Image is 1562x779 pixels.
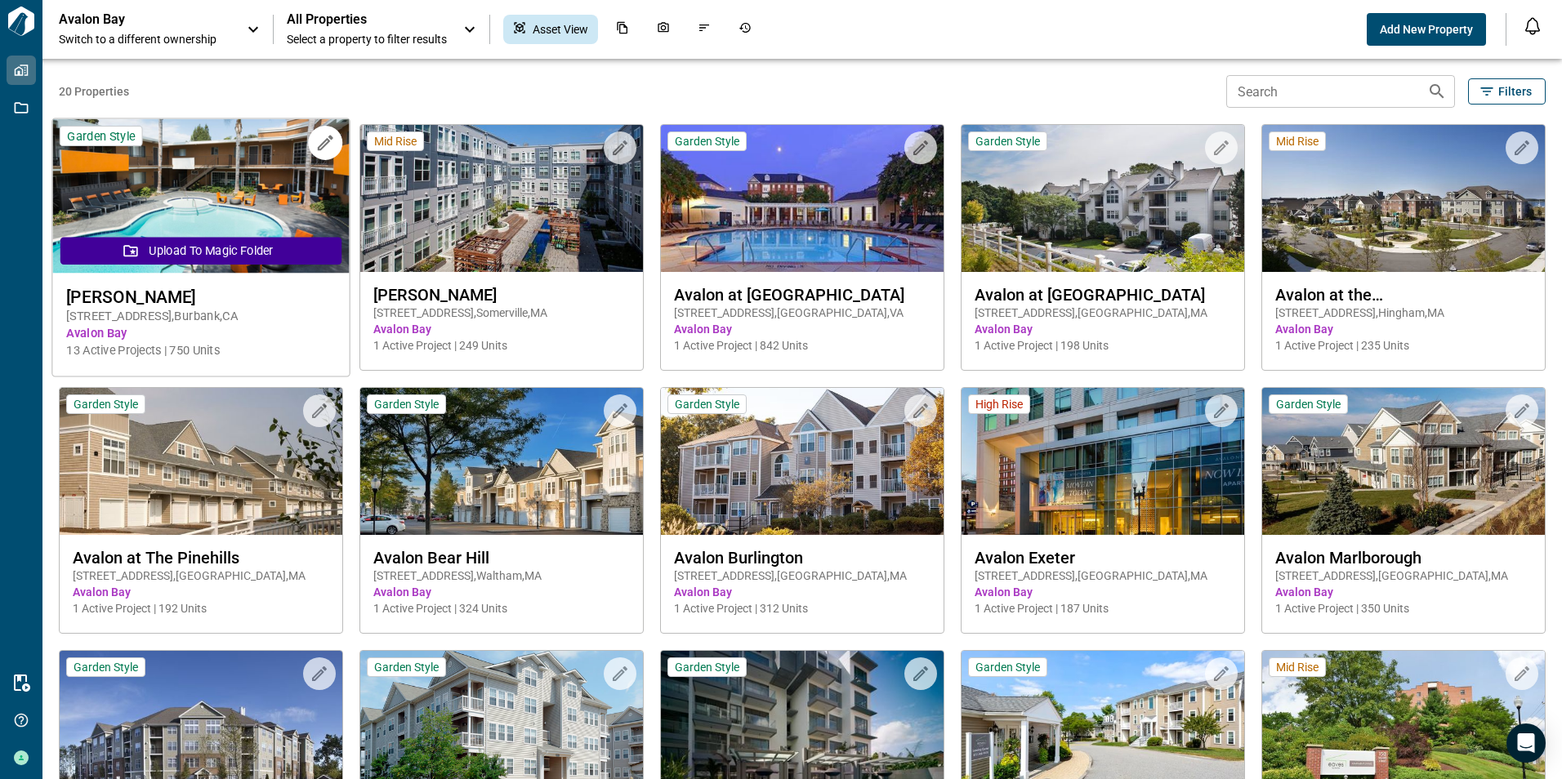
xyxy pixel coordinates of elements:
[975,548,1231,568] span: Avalon Exeter
[1276,397,1341,412] span: Garden Style
[975,321,1231,337] span: Avalon Bay
[975,305,1231,321] span: [STREET_ADDRESS] , [GEOGRAPHIC_DATA] , MA
[1275,600,1532,617] span: 1 Active Project | 350 Units
[533,21,588,38] span: Asset View
[729,15,761,44] div: Job History
[975,285,1231,305] span: Avalon at [GEOGRAPHIC_DATA]
[674,337,931,354] span: 1 Active Project | 842 Units
[73,568,329,584] span: [STREET_ADDRESS] , [GEOGRAPHIC_DATA] , MA
[374,134,417,149] span: Mid Rise
[73,548,329,568] span: Avalon at The Pinehills
[74,397,138,412] span: Garden Style
[373,568,630,584] span: [STREET_ADDRESS] , Waltham , MA
[975,134,1040,149] span: Garden Style
[606,15,639,44] div: Documents
[1276,660,1319,674] span: Mid Rise
[59,11,206,28] p: Avalon Bay
[674,584,931,600] span: Avalon Bay
[675,134,739,149] span: Garden Style
[674,285,931,305] span: Avalon at [GEOGRAPHIC_DATA]
[1367,13,1486,46] button: Add New Property
[503,15,598,44] div: Asset View
[675,397,739,412] span: Garden Style
[674,305,931,321] span: [STREET_ADDRESS] , [GEOGRAPHIC_DATA] , VA
[374,397,439,412] span: Garden Style
[688,15,721,44] div: Issues & Info
[66,325,336,342] span: Avalon Bay
[287,11,447,28] span: All Properties
[647,15,680,44] div: Photos
[1275,285,1532,305] span: Avalon at the [GEOGRAPHIC_DATA]
[962,388,1244,535] img: property-asset
[1275,305,1532,321] span: [STREET_ADDRESS] , Hingham , MA
[66,342,336,359] span: 13 Active Projects | 750 Units
[373,548,630,568] span: Avalon Bear Hill
[1275,321,1532,337] span: Avalon Bay
[975,600,1231,617] span: 1 Active Project | 187 Units
[1468,78,1546,105] button: Filters
[674,568,931,584] span: [STREET_ADDRESS] , [GEOGRAPHIC_DATA] , MA
[975,337,1231,354] span: 1 Active Project | 198 Units
[60,237,341,265] button: Upload to Magic Folder
[59,31,230,47] span: Switch to a different ownership
[373,285,630,305] span: [PERSON_NAME]
[1421,75,1453,108] button: Search properties
[360,388,643,535] img: property-asset
[1276,134,1319,149] span: Mid Rise
[975,397,1023,412] span: High Rise
[675,660,739,674] span: Garden Style
[1275,568,1532,584] span: [STREET_ADDRESS] , [GEOGRAPHIC_DATA] , MA
[373,600,630,617] span: 1 Active Project | 324 Units
[287,31,447,47] span: Select a property to filter results
[975,660,1040,674] span: Garden Style
[373,305,630,321] span: [STREET_ADDRESS] , Somerville , MA
[373,321,630,337] span: Avalon Bay
[1498,83,1532,100] span: Filters
[661,388,944,535] img: property-asset
[360,125,643,272] img: property-asset
[73,584,329,600] span: Avalon Bay
[67,128,135,144] span: Garden Style
[373,584,630,600] span: Avalon Bay
[373,337,630,354] span: 1 Active Project | 249 Units
[374,660,439,674] span: Garden Style
[73,600,329,617] span: 1 Active Project | 192 Units
[674,321,931,337] span: Avalon Bay
[1520,13,1546,39] button: Open notification feed
[674,548,931,568] span: Avalon Burlington
[674,600,931,617] span: 1 Active Project | 312 Units
[66,308,336,325] span: [STREET_ADDRESS] , Burbank , CA
[74,660,138,674] span: Garden Style
[1506,723,1546,763] div: Open Intercom Messenger
[1380,21,1473,38] span: Add New Property
[1275,548,1532,568] span: Avalon Marlborough
[1262,125,1545,272] img: property-asset
[962,125,1244,272] img: property-asset
[66,287,336,307] span: [PERSON_NAME]
[975,584,1231,600] span: Avalon Bay
[1275,337,1532,354] span: 1 Active Project | 235 Units
[1262,388,1545,535] img: property-asset
[52,119,349,274] img: property-asset
[1275,584,1532,600] span: Avalon Bay
[661,125,944,272] img: property-asset
[975,568,1231,584] span: [STREET_ADDRESS] , [GEOGRAPHIC_DATA] , MA
[59,83,1220,100] span: 20 Properties
[60,388,342,535] img: property-asset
